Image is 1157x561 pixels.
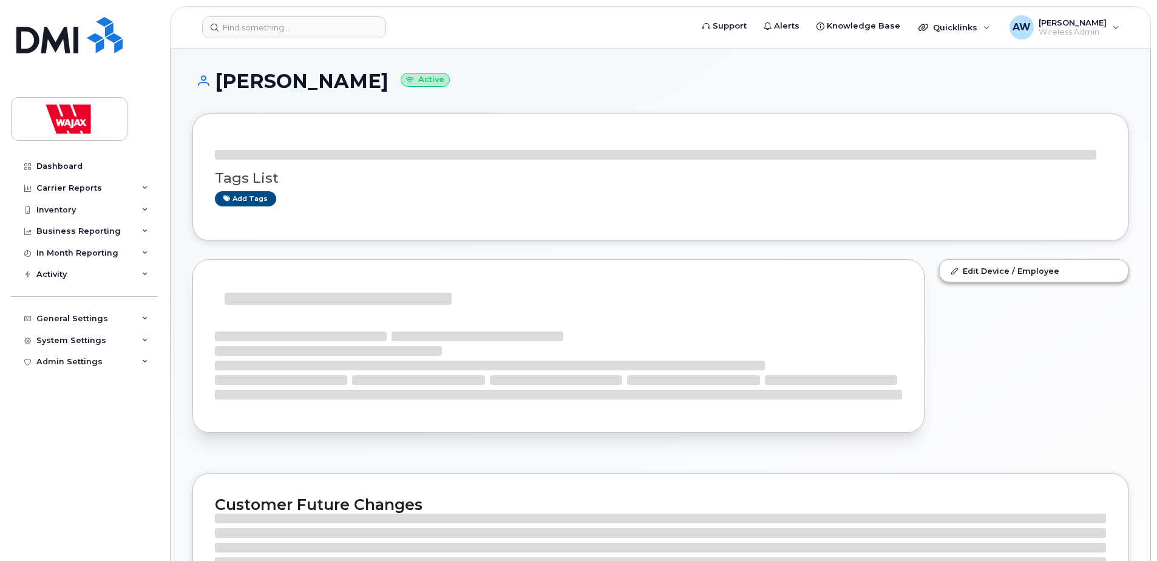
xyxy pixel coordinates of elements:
[215,495,1106,514] h2: Customer Future Changes
[940,260,1128,282] a: Edit Device / Employee
[192,70,1128,92] h1: [PERSON_NAME]
[215,171,1106,186] h3: Tags List
[401,73,450,87] small: Active
[215,191,276,206] a: Add tags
